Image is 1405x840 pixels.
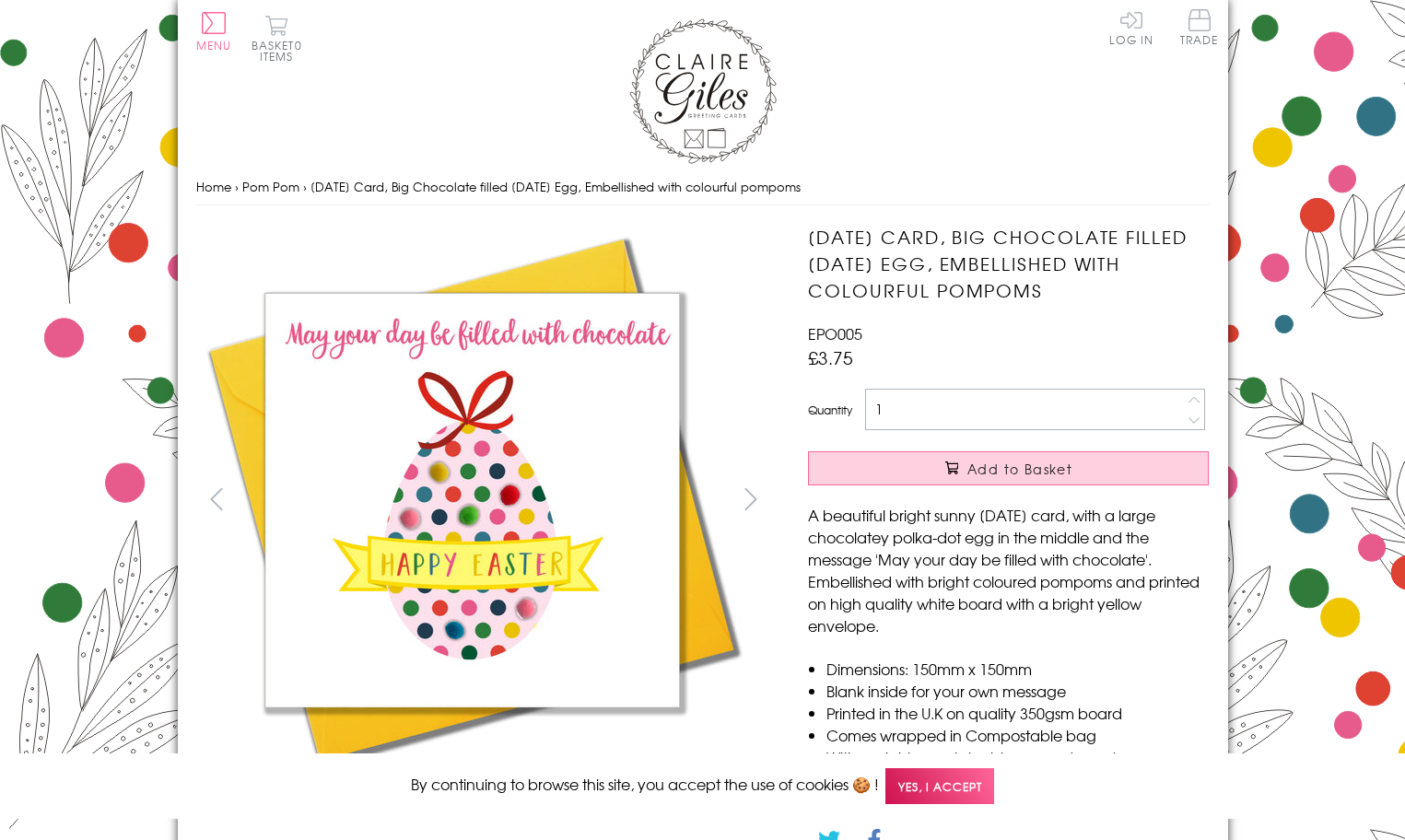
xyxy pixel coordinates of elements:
span: [DATE] Card, Big Chocolate filled [DATE] Egg, Embellished with colourful pompoms [310,178,801,195]
li: Comes wrapped in Compostable bag [826,724,1209,746]
li: With matching sustainable sourced envelope [826,746,1209,768]
span: Trade [1180,9,1219,45]
button: prev [196,478,238,519]
button: next [730,478,771,519]
nav: breadcrumbs [196,169,1210,206]
h1: [DATE] Card, Big Chocolate filled [DATE] Egg, Embellished with colourful pompoms [808,224,1209,303]
span: Add to Basket [967,460,1072,478]
img: Easter Card, Big Chocolate filled Easter Egg, Embellished with colourful pompoms [196,224,749,776]
span: Menu [196,37,232,53]
img: Claire Giles Greetings Cards [629,18,777,164]
span: £3.75 [808,344,853,370]
span: 0 items [260,37,302,64]
label: Quantity [808,402,852,418]
button: Basket0 items [252,15,302,62]
span: › [235,178,239,195]
button: Menu [196,12,232,51]
a: Pom Pom [242,178,299,195]
button: Add to Basket [808,451,1209,485]
a: Home [196,178,231,195]
span: EPO005 [808,322,862,344]
a: Trade [1180,9,1219,49]
p: A beautiful bright sunny [DATE] card, with a large chocolatey polka-dot egg in the middle and the... [808,504,1209,636]
a: Log In [1109,9,1153,45]
span: › [303,178,307,195]
li: Blank inside for your own message [826,680,1209,702]
li: Dimensions: 150mm x 150mm [826,658,1209,680]
li: Printed in the U.K on quality 350gsm board [826,702,1209,724]
span: Yes, I accept [885,768,994,804]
